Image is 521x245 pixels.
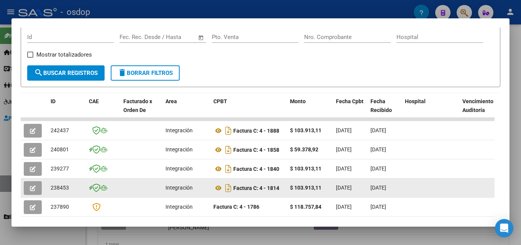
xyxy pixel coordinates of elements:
i: Descargar documento [223,125,233,137]
i: Descargar documento [223,163,233,175]
span: Integración [165,146,193,153]
strong: Factura C: 4 - 1840 [233,166,279,172]
strong: Factura C: 4 - 1814 [233,185,279,191]
strong: $ 103.913,11 [290,165,321,172]
span: 242437 [51,127,69,133]
mat-icon: search [34,68,43,77]
span: Buscar Registros [34,70,98,76]
strong: $ 103.913,11 [290,185,321,191]
datatable-header-cell: Vencimiento Auditoría [459,93,494,127]
span: CAE [89,98,99,104]
mat-icon: delete [118,68,127,77]
span: [DATE] [370,165,386,172]
datatable-header-cell: Fecha Cpbt [333,93,367,127]
span: Vencimiento Auditoría [462,98,493,113]
span: [DATE] [370,127,386,133]
span: Area [165,98,177,104]
span: Integración [165,127,193,133]
span: CPBT [213,98,227,104]
span: Integración [165,165,193,172]
button: Buscar Registros [27,65,105,81]
span: 237890 [51,204,69,210]
datatable-header-cell: Fecha Recibido [367,93,402,127]
span: Borrar Filtros [118,70,173,76]
span: Hospital [405,98,426,104]
datatable-header-cell: Hospital [402,93,459,127]
i: Descargar documento [223,182,233,194]
strong: Factura C: 4 - 1858 [233,147,279,153]
span: [DATE] [336,127,352,133]
span: [DATE] [370,204,386,210]
button: Open calendar [197,33,206,42]
datatable-header-cell: Area [162,93,210,127]
strong: Factura C: 4 - 1786 [213,204,259,210]
strong: $ 103.913,11 [290,127,321,133]
datatable-header-cell: CPBT [210,93,287,127]
span: ID [51,98,56,104]
datatable-header-cell: ID [48,93,86,127]
span: 238453 [51,185,69,191]
span: [DATE] [336,165,352,172]
div: Open Intercom Messenger [495,219,513,237]
input: Fecha fin [157,34,195,41]
span: [DATE] [336,146,352,153]
span: Monto [290,98,306,104]
datatable-header-cell: Monto [287,93,333,127]
span: Integración [165,185,193,191]
span: Facturado x Orden De [123,98,152,113]
span: [DATE] [370,185,386,191]
datatable-header-cell: CAE [86,93,120,127]
strong: Factura C: 4 - 1888 [233,128,279,134]
span: Mostrar totalizadores [36,50,92,59]
span: [DATE] [370,146,386,153]
span: 240801 [51,146,69,153]
span: [DATE] [336,185,352,191]
datatable-header-cell: Facturado x Orden De [120,93,162,127]
span: Fecha Recibido [370,98,392,113]
span: Integración [165,204,193,210]
strong: $ 118.757,84 [290,204,321,210]
i: Descargar documento [223,144,233,156]
input: Fecha inicio [120,34,151,41]
strong: $ 59.378,92 [290,146,318,153]
span: Fecha Cpbt [336,98,364,104]
span: [DATE] [336,204,352,210]
button: Borrar Filtros [111,65,180,81]
span: 239277 [51,165,69,172]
